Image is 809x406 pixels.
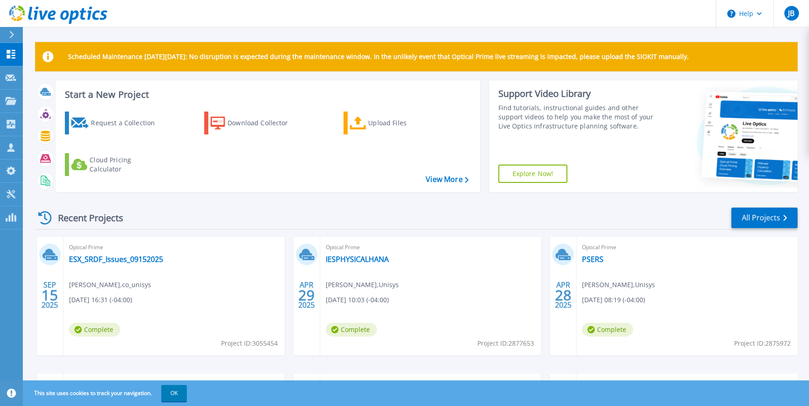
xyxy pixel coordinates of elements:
[68,53,689,60] p: Scheduled Maintenance [DATE][DATE]: No disruption is expected during the maintenance window. In t...
[69,379,279,389] span: Optical Prime
[555,291,571,299] span: 28
[582,295,645,305] span: [DATE] 08:19 (-04:00)
[69,323,120,337] span: Complete
[65,90,468,100] h3: Start a New Project
[582,280,655,290] span: [PERSON_NAME] , Unisys
[426,175,468,184] a: View More
[326,242,536,252] span: Optical Prime
[344,112,445,134] a: Upload Files
[221,338,278,348] span: Project ID: 3055454
[498,103,655,131] div: Find tutorials, instructional guides and other support videos to help you make the most of your L...
[326,255,389,264] a: IESPHYSICALHANA
[477,338,534,348] span: Project ID: 2877653
[326,323,377,337] span: Complete
[41,278,58,312] div: SEP 2025
[298,278,315,312] div: APR 2025
[91,114,164,132] div: Request a Collection
[25,385,187,401] span: This site uses cookies to track your navigation.
[582,379,792,389] span: Optical Prime
[326,379,536,389] span: Optical Prime
[582,323,633,337] span: Complete
[582,255,603,264] a: PSERS
[498,165,568,183] a: Explore Now!
[498,88,655,100] div: Support Video Library
[734,338,791,348] span: Project ID: 2875972
[161,385,187,401] button: OK
[90,155,163,174] div: Cloud Pricing Calculator
[731,208,798,228] a: All Projects
[298,291,315,299] span: 29
[69,255,163,264] a: ESX_SRDF_Issues_09152025
[326,295,389,305] span: [DATE] 10:03 (-04:00)
[42,291,58,299] span: 15
[69,242,279,252] span: Optical Prime
[65,153,167,176] a: Cloud Pricing Calculator
[326,280,399,290] span: [PERSON_NAME] , Unisys
[69,295,132,305] span: [DATE] 16:31 (-04:00)
[35,207,136,229] div: Recent Projects
[227,114,301,132] div: Download Collector
[368,114,441,132] div: Upload Files
[582,242,792,252] span: Optical Prime
[65,112,167,134] a: Request a Collection
[69,280,151,290] span: [PERSON_NAME] , co_unisys
[204,112,306,134] a: Download Collector
[788,10,794,17] span: JB
[555,278,572,312] div: APR 2025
